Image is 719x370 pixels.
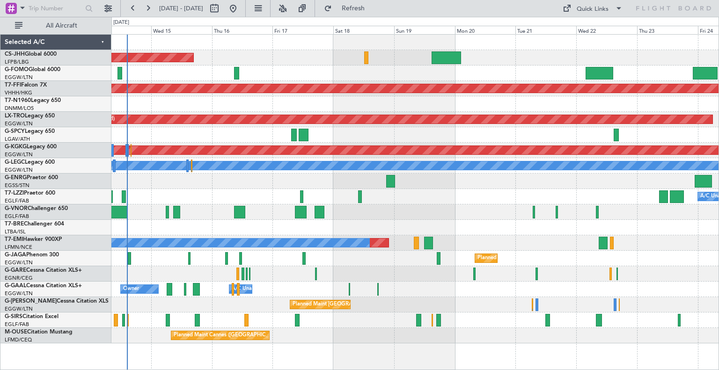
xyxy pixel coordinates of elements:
span: T7-EMI [5,237,23,242]
a: G-FOMOGlobal 6000 [5,67,60,73]
a: T7-LZZIPraetor 600 [5,190,55,196]
a: M-OUSECitation Mustang [5,329,73,335]
a: T7-BREChallenger 604 [5,221,64,227]
a: LX-TROLegacy 650 [5,113,55,119]
input: Trip Number [29,1,82,15]
span: G-FOMO [5,67,29,73]
span: T7-N1960 [5,98,31,103]
div: Planned Maint Cannes ([GEOGRAPHIC_DATA]) [174,328,285,342]
button: Refresh [320,1,376,16]
div: Planned Maint [GEOGRAPHIC_DATA] ([GEOGRAPHIC_DATA]) [477,251,625,265]
span: M-OUSE [5,329,27,335]
a: G-JAGAPhenom 300 [5,252,59,258]
a: EGLF/FAB [5,197,29,204]
div: Wed 15 [151,26,212,34]
a: LFPB/LBG [5,58,29,65]
a: EGGW/LTN [5,305,33,312]
div: [DATE] [113,19,129,27]
a: G-SPCYLegacy 650 [5,129,55,134]
div: Sun 19 [394,26,455,34]
span: G-LEGC [5,160,25,165]
a: EGGW/LTN [5,167,33,174]
a: G-LEGCLegacy 600 [5,160,55,165]
span: All Aircraft [24,22,99,29]
a: EGGW/LTN [5,120,33,127]
a: DNMM/LOS [5,105,34,112]
a: EGLF/FAB [5,213,29,220]
span: G-[PERSON_NAME] [5,298,57,304]
a: G-GARECessna Citation XLS+ [5,268,82,273]
a: T7-FFIFalcon 7X [5,82,47,88]
a: EGGW/LTN [5,290,33,297]
div: Quick Links [577,5,609,14]
span: CS-JHH [5,51,25,57]
div: Fri 17 [272,26,333,34]
a: G-ENRGPraetor 600 [5,175,58,181]
div: Tue 21 [515,26,576,34]
a: LFMN/NCE [5,244,32,251]
span: G-GAAL [5,283,26,289]
a: EGGW/LTN [5,74,33,81]
div: A/C Unavailable [232,282,271,296]
span: [DATE] - [DATE] [159,4,203,13]
a: CS-JHHGlobal 6000 [5,51,57,57]
div: Tue 14 [90,26,151,34]
div: Thu 23 [637,26,698,34]
button: All Aircraft [10,18,102,33]
div: Owner [123,282,139,296]
button: Quick Links [558,1,627,16]
a: G-SIRSCitation Excel [5,314,59,319]
span: LX-TRO [5,113,25,119]
div: Sat 18 [333,26,394,34]
span: G-JAGA [5,252,26,258]
div: Planned Maint [GEOGRAPHIC_DATA] ([GEOGRAPHIC_DATA]) [293,297,440,312]
div: Wed 22 [576,26,637,34]
a: VHHH/HKG [5,89,32,96]
a: G-VNORChallenger 650 [5,206,68,211]
span: Refresh [334,5,373,12]
a: LGAV/ATH [5,136,30,143]
span: G-VNOR [5,206,28,211]
span: G-GARE [5,268,26,273]
a: EGGW/LTN [5,151,33,158]
span: T7-FFI [5,82,21,88]
a: T7-EMIHawker 900XP [5,237,62,242]
a: T7-N1960Legacy 650 [5,98,61,103]
span: G-SIRS [5,314,22,319]
span: G-SPCY [5,129,25,134]
a: EGGW/LTN [5,259,33,266]
a: EGNR/CEG [5,275,33,282]
a: G-GAALCessna Citation XLS+ [5,283,82,289]
span: G-ENRG [5,175,27,181]
div: Mon 20 [455,26,516,34]
a: EGSS/STN [5,182,29,189]
a: LTBA/ISL [5,228,26,235]
span: G-KGKG [5,144,27,150]
a: G-KGKGLegacy 600 [5,144,57,150]
span: T7-BRE [5,221,24,227]
a: LFMD/CEQ [5,336,32,343]
span: T7-LZZI [5,190,24,196]
div: Thu 16 [212,26,273,34]
a: EGLF/FAB [5,321,29,328]
a: G-[PERSON_NAME]Cessna Citation XLS [5,298,109,304]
